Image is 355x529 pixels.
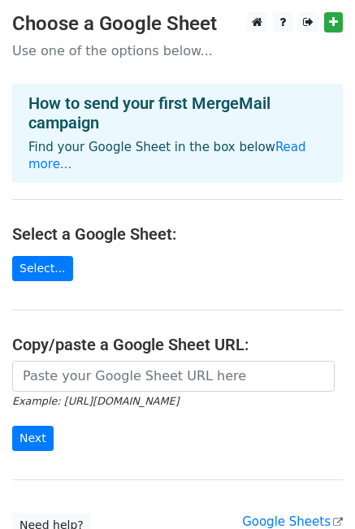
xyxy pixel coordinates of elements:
a: Read more... [28,140,306,171]
small: Example: [URL][DOMAIN_NAME] [12,395,179,407]
h3: Choose a Google Sheet [12,12,343,36]
p: Find your Google Sheet in the box below [28,139,327,173]
a: Google Sheets [242,514,343,529]
h4: Copy/paste a Google Sheet URL: [12,335,343,354]
p: Use one of the options below... [12,42,343,59]
input: Paste your Google Sheet URL here [12,361,335,392]
a: Select... [12,256,73,281]
h4: Select a Google Sheet: [12,224,343,244]
h4: How to send your first MergeMail campaign [28,93,327,132]
input: Next [12,426,54,451]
